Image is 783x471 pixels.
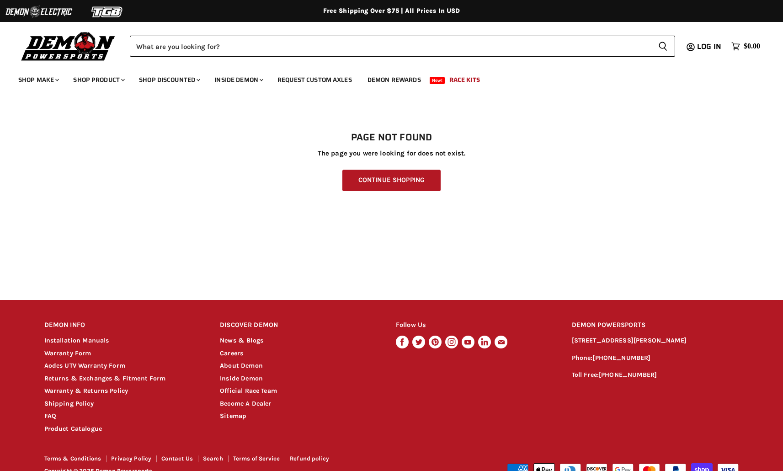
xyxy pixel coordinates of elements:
a: [PHONE_NUMBER] [592,354,650,362]
a: Careers [220,349,243,357]
button: Search [651,36,675,57]
a: Warranty & Returns Policy [44,387,128,395]
h2: DISCOVER DEMON [220,315,378,336]
a: Aodes UTV Warranty Form [44,362,125,369]
a: Shop Make [11,70,64,89]
span: $0.00 [744,42,760,51]
a: Race Kits [442,70,487,89]
p: The page you were looking for does not exist. [44,150,739,157]
a: News & Blogs [220,337,263,344]
a: Refund policy [290,455,329,462]
p: Phone: [572,353,739,364]
a: Log in [693,43,727,51]
a: Warranty Form [44,349,91,357]
img: Demon Powersports [18,30,118,62]
a: Shop Discounted [132,70,206,89]
a: Privacy Policy [111,455,151,462]
a: Shop Product [66,70,130,89]
h1: Page not found [44,132,739,143]
a: Inside Demon [220,375,263,382]
h2: Follow Us [396,315,554,336]
h2: DEMON INFO [44,315,203,336]
a: Product Catalogue [44,425,102,433]
a: FAQ [44,412,56,420]
a: Become A Dealer [220,400,271,407]
a: Search [203,455,223,462]
a: Inside Demon [208,70,269,89]
a: Demon Rewards [361,70,428,89]
a: $0.00 [727,40,765,53]
a: Request Custom Axles [271,70,359,89]
a: Terms of Service [233,455,280,462]
span: New! [430,77,445,84]
form: Product [130,36,675,57]
div: Free Shipping Over $75 | All Prices In USD [26,7,757,15]
a: Shipping Policy [44,400,94,407]
span: Log in [697,41,721,52]
a: Contact Us [161,455,193,462]
ul: Main menu [11,67,758,89]
a: Installation Manuals [44,337,109,344]
p: Toll Free: [572,370,739,380]
a: Continue Shopping [342,170,441,191]
a: [PHONE_NUMBER] [599,371,657,379]
img: Demon Electric Logo 2 [5,3,73,21]
a: About Demon [220,362,263,369]
img: TGB Logo 2 [73,3,142,21]
input: Search [130,36,651,57]
h2: DEMON POWERSPORTS [572,315,739,336]
p: [STREET_ADDRESS][PERSON_NAME] [572,336,739,346]
a: Returns & Exchanges & Fitment Form [44,375,166,382]
a: Sitemap [220,412,246,420]
a: Official Race Team [220,387,277,395]
nav: Footer [44,455,393,465]
a: Terms & Conditions [44,455,101,462]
